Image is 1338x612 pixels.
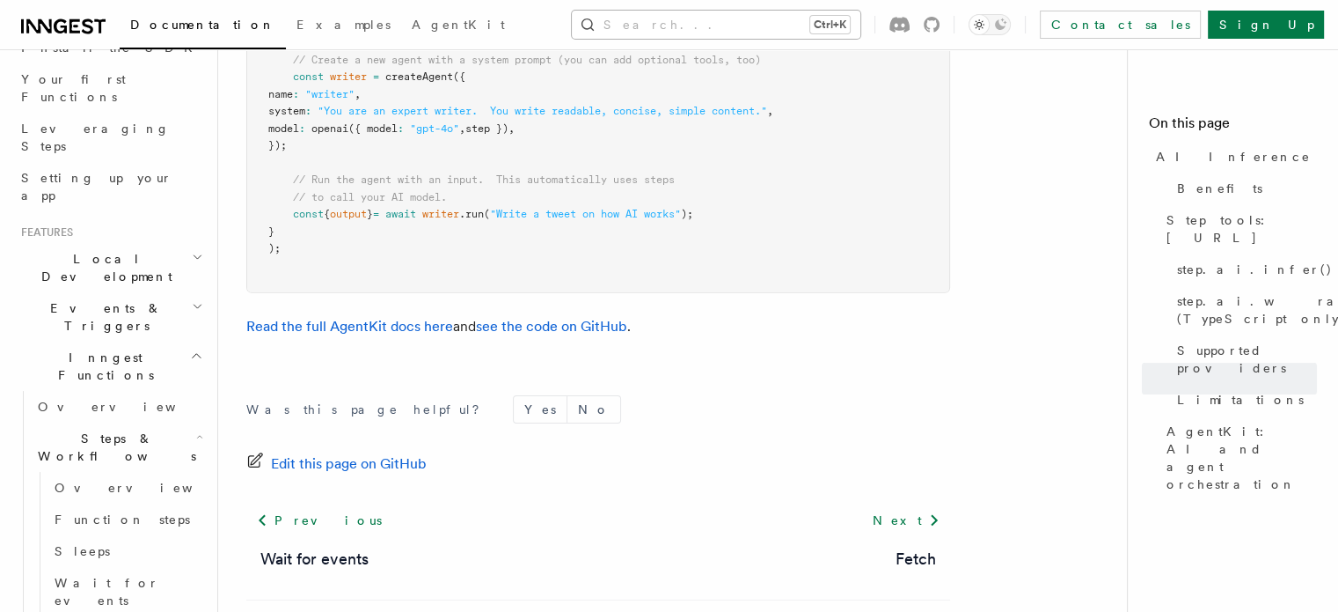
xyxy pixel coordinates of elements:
[1149,141,1317,173] a: AI Inference
[55,544,110,558] span: Sleeps
[324,208,330,220] span: {
[681,208,693,220] span: );
[293,173,675,186] span: // Run the agent with an input. This automatically uses steps
[1177,180,1262,197] span: Benefits
[14,162,207,211] a: Setting up your app
[1170,173,1317,204] a: Benefits
[348,122,398,135] span: ({ model
[48,504,207,535] a: Function steps
[767,105,773,117] span: ,
[246,401,492,418] p: Was this page helpful?
[268,88,293,100] span: name
[48,472,207,504] a: Overview
[31,430,196,465] span: Steps & Workflows
[572,11,860,39] button: Search...Ctrl+K
[246,318,453,335] a: Read the full AgentKit docs here
[293,191,447,203] span: // to call your AI model.
[14,349,190,384] span: Inngest Functions
[260,547,369,571] a: Wait for events
[490,208,681,220] span: "Write a tweet on how AI works"
[1170,335,1317,384] a: Supported providers
[410,122,459,135] span: "gpt-4o"
[14,63,207,113] a: Your first Functions
[293,70,324,83] span: const
[14,299,192,335] span: Events & Triggers
[120,5,286,49] a: Documentation
[459,208,484,220] span: .run
[246,314,950,339] p: and .
[31,423,207,472] button: Steps & Workflows
[385,70,453,83] span: createAgent
[367,208,373,220] span: }
[459,122,465,135] span: ,
[299,122,305,135] span: :
[330,70,367,83] span: writer
[476,318,627,335] a: see the code on GitHub
[286,5,401,48] a: Examples
[1177,342,1317,377] span: Supported providers
[969,14,1011,35] button: Toggle dark mode
[373,70,379,83] span: =
[305,88,355,100] span: "writer"
[810,16,850,33] kbd: Ctrl+K
[38,400,219,414] span: Overview
[465,122,508,135] span: step })
[1177,391,1304,409] span: Limitations
[398,122,404,135] span: :
[896,547,936,571] a: Fetch
[268,242,281,254] span: );
[861,505,950,536] a: Next
[484,208,490,220] span: (
[293,88,299,100] span: :
[385,208,416,220] span: await
[453,70,465,83] span: ({
[293,54,761,66] span: // Create a new agent with a system prompt (you can add optional tools, too)
[355,88,361,100] span: ,
[330,208,367,220] span: output
[21,72,126,104] span: Your first Functions
[401,5,515,48] a: AgentKit
[514,396,567,423] button: Yes
[1177,261,1333,278] span: step.ai.infer()
[14,113,207,162] a: Leveraging Steps
[1156,148,1311,166] span: AI Inference
[1040,11,1201,39] a: Contact sales
[567,396,620,423] button: No
[31,391,207,423] a: Overview
[305,105,311,117] span: :
[130,18,275,32] span: Documentation
[271,452,427,476] span: Edit this page on GitHub
[1159,416,1317,500] a: AgentKit: AI and agent orchestration
[268,105,305,117] span: system
[1159,204,1317,254] a: Step tools: [URL]
[1149,113,1317,141] h4: On this page
[21,171,172,203] span: Setting up your app
[1166,423,1317,493] span: AgentKit: AI and agent orchestration
[1208,11,1324,39] a: Sign Up
[21,122,170,153] span: Leveraging Steps
[293,208,324,220] span: const
[373,208,379,220] span: =
[508,122,515,135] span: ,
[246,505,391,536] a: Previous
[1170,285,1317,335] a: step.ai.wrap() (TypeScript only)
[296,18,391,32] span: Examples
[1166,211,1317,247] span: Step tools: [URL]
[14,243,207,292] button: Local Development
[1170,384,1317,416] a: Limitations
[311,122,348,135] span: openai
[268,139,287,151] span: });
[55,576,159,608] span: Wait for events
[422,208,459,220] span: writer
[246,452,427,476] a: Edit this page on GitHub
[55,512,190,527] span: Function steps
[14,342,207,391] button: Inngest Functions
[412,18,505,32] span: AgentKit
[268,122,299,135] span: model
[318,105,767,117] span: "You are an expert writer. You write readable, concise, simple content."
[55,481,236,495] span: Overview
[48,535,207,567] a: Sleeps
[1170,254,1317,285] a: step.ai.infer()
[268,225,274,238] span: }
[14,250,192,285] span: Local Development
